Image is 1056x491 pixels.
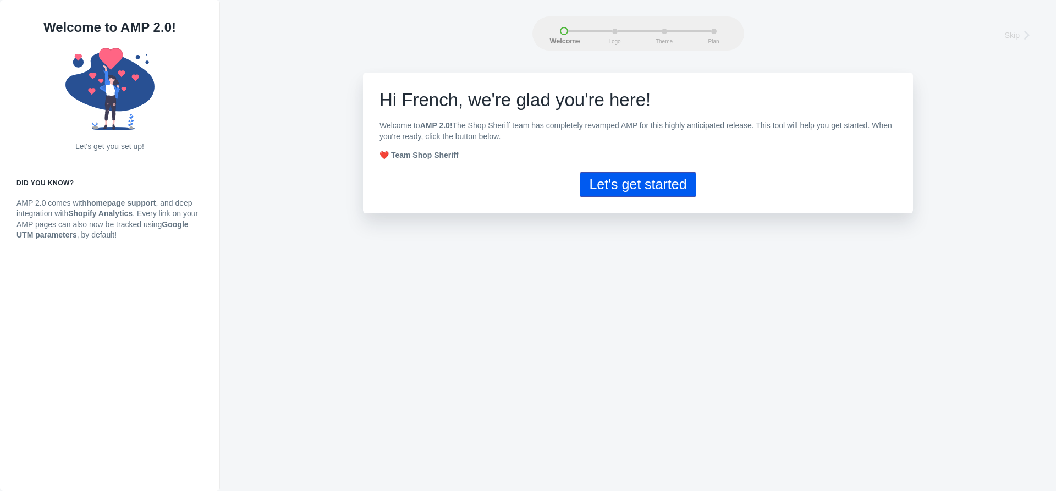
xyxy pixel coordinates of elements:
[380,151,459,159] strong: ❤️ Team Shop Sheriff
[1001,436,1043,478] iframe: Drift Widget Chat Controller
[68,209,133,218] strong: Shopify Analytics
[380,120,897,142] p: Welcome to The Shop Sheriff team has completely revamped AMP for this highly anticipated release....
[86,198,156,207] strong: homepage support
[651,38,678,45] span: Theme
[16,178,203,189] h6: Did you know?
[16,141,203,152] p: Let's get you set up!
[380,89,897,111] h1: e're glad you're here!
[16,220,189,240] strong: Google UTM parameters
[580,172,696,197] button: Let's get started
[16,16,203,38] h1: Welcome to AMP 2.0!
[1005,27,1037,42] a: Skip
[1005,30,1020,41] span: Skip
[601,38,629,45] span: Logo
[550,38,577,46] span: Welcome
[380,90,481,110] span: Hi French, w
[420,121,453,130] b: AMP 2.0!
[700,38,728,45] span: Plan
[16,198,203,241] p: AMP 2.0 comes with , and deep integration with . Every link on your AMP pages can also now be tra...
